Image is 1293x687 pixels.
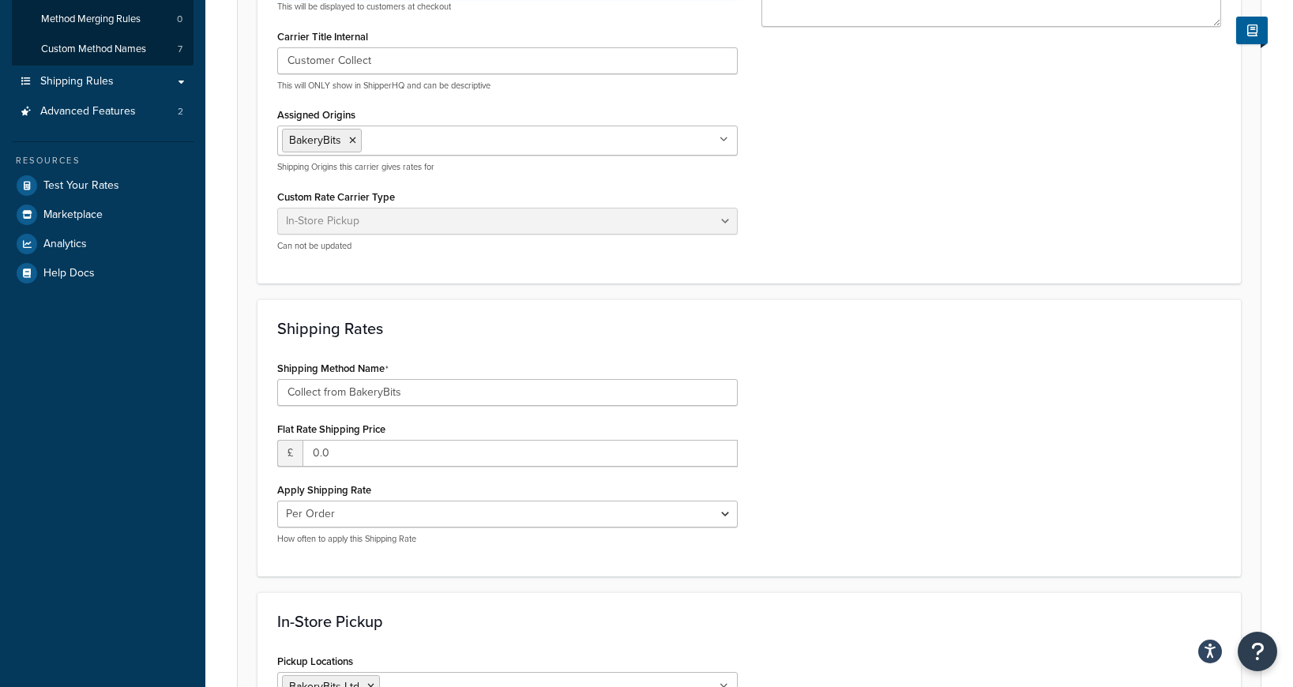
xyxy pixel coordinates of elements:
[277,484,371,496] label: Apply Shipping Rate
[277,613,1221,630] h3: In-Store Pickup
[40,75,114,88] span: Shipping Rules
[277,109,355,121] label: Assigned Origins
[277,320,1221,337] h3: Shipping Rates
[277,362,389,375] label: Shipping Method Name
[277,440,303,467] span: £
[177,13,182,26] span: 0
[43,208,103,222] span: Marketplace
[43,238,87,251] span: Analytics
[43,267,95,280] span: Help Docs
[12,97,194,126] li: Advanced Features
[12,230,194,258] a: Analytics
[277,80,738,92] p: This will ONLY show in ShipperHQ and can be descriptive
[277,655,353,667] label: Pickup Locations
[12,5,194,34] a: Method Merging Rules0
[277,191,395,203] label: Custom Rate Carrier Type
[40,105,136,118] span: Advanced Features
[12,35,194,64] a: Custom Method Names7
[277,240,738,252] p: Can not be updated
[12,201,194,229] a: Marketplace
[289,132,341,148] span: BakeryBits
[12,97,194,126] a: Advanced Features2
[277,31,368,43] label: Carrier Title Internal
[178,105,183,118] span: 2
[12,154,194,167] div: Resources
[277,423,385,435] label: Flat Rate Shipping Price
[12,5,194,34] li: Method Merging Rules
[43,179,119,193] span: Test Your Rates
[12,171,194,200] a: Test Your Rates
[277,161,738,173] p: Shipping Origins this carrier gives rates for
[12,67,194,96] a: Shipping Rules
[277,533,738,545] p: How often to apply this Shipping Rate
[41,43,146,56] span: Custom Method Names
[1238,632,1277,671] button: Open Resource Center
[178,43,182,56] span: 7
[41,13,141,26] span: Method Merging Rules
[12,35,194,64] li: Custom Method Names
[12,259,194,287] a: Help Docs
[277,1,738,13] p: This will be displayed to customers at checkout
[1236,17,1268,44] button: Show Help Docs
